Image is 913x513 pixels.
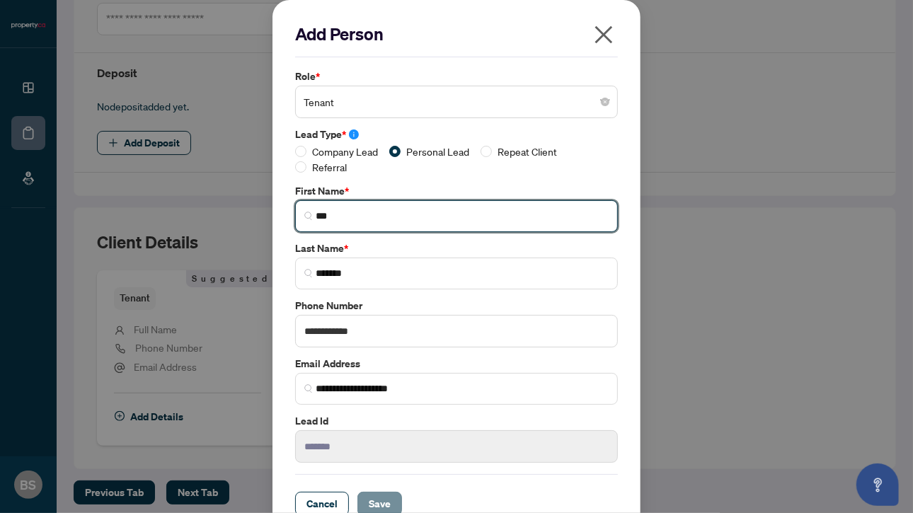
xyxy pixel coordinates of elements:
[295,23,618,45] h2: Add Person
[304,212,313,220] img: search_icon
[306,144,384,159] span: Company Lead
[304,269,313,277] img: search_icon
[295,413,618,429] label: Lead Id
[304,88,609,115] span: Tenant
[304,384,313,393] img: search_icon
[601,98,609,106] span: close-circle
[295,241,618,256] label: Last Name
[295,69,618,84] label: Role
[295,356,618,371] label: Email Address
[295,183,618,199] label: First Name
[306,159,352,175] span: Referral
[492,144,563,159] span: Repeat Client
[401,144,475,159] span: Personal Lead
[592,23,615,46] span: close
[295,298,618,313] label: Phone Number
[349,129,359,139] span: info-circle
[856,463,899,506] button: Open asap
[295,127,618,142] label: Lead Type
